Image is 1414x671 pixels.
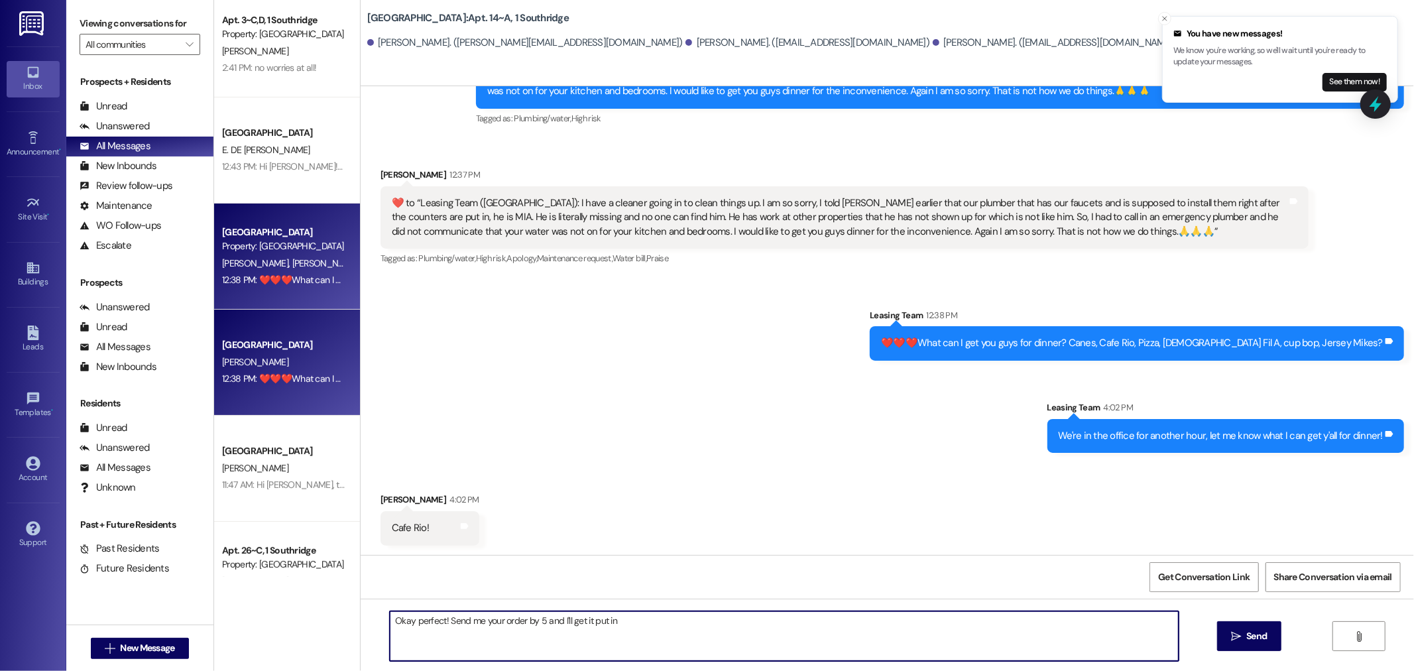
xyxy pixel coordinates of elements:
div: Leasing Team [1047,400,1405,419]
div: New Inbounds [80,159,156,173]
label: Viewing conversations for [80,13,200,34]
span: High risk , [476,253,507,264]
div: Future Residents [80,562,169,576]
span: Apology , [506,253,537,264]
div: 12:38 PM: ❤️❤️❤️What can I get you guys for dinner? Canes, Cafe Rio, Pizza, [DEMOGRAPHIC_DATA] Fi... [222,274,719,286]
span: High risk [571,113,601,124]
div: Prospects + Residents [66,75,213,89]
span: Get Conversation Link [1158,570,1250,584]
div: All Messages [80,139,150,153]
img: ResiDesk Logo [19,11,46,36]
a: Site Visit • [7,192,60,227]
span: • [59,145,61,154]
a: Leads [7,322,60,357]
div: [PERSON_NAME]. ([EMAIL_ADDRESS][DOMAIN_NAME]) [933,36,1177,50]
div: All Messages [80,340,150,354]
div: New Inbounds [80,360,156,374]
div: [PERSON_NAME]. ([PERSON_NAME][EMAIL_ADDRESS][DOMAIN_NAME]) [367,36,683,50]
div: 12:38 PM [923,308,957,322]
div: Apt. 3~C,D, 1 Southridge [222,13,345,27]
span: [PERSON_NAME] [292,257,358,269]
span: [PERSON_NAME] [222,576,288,587]
b: [GEOGRAPHIC_DATA]: Apt. 14~A, 1 Southridge [367,11,569,25]
div: We're in the office for another hour, let me know what I can get y'all for dinner! [1059,429,1384,443]
textarea: Okay perfect! Send me your order by 5 and I'll get it put in [390,611,1179,661]
span: [PERSON_NAME] [222,462,288,474]
span: E. DE [PERSON_NAME] [222,144,310,156]
span: New Message [120,641,174,655]
a: Support [7,517,60,553]
div: Property: [GEOGRAPHIC_DATA] [222,558,345,572]
span: [PERSON_NAME] [222,356,288,368]
a: Templates • [7,387,60,423]
i:  [1354,631,1364,642]
div: You have new messages! [1173,27,1387,40]
div: Escalate [80,239,131,253]
div: 12:38 PM: ❤️❤️❤️What can I get you guys for dinner? Canes, Cafe Rio, Pizza, [DEMOGRAPHIC_DATA] Fi... [222,373,719,385]
div: ​❤️​ to “ Leasing Team ([GEOGRAPHIC_DATA]): I have a cleaner going in to clean things up. I am so... [392,196,1287,239]
div: 4:02 PM [1100,400,1133,414]
div: Property: [GEOGRAPHIC_DATA] [222,239,345,253]
div: Tagged as: [381,249,1309,268]
div: 11:47 AM: Hi [PERSON_NAME], this is [PERSON_NAME] in the office. Will you call me when you have a... [222,479,645,491]
div: [PERSON_NAME] [381,493,479,511]
span: Water bill , [613,253,646,264]
div: ❤️❤️❤️What can I get you guys for dinner? Canes, Cafe Rio, Pizza, [DEMOGRAPHIC_DATA] Fil A, cup b... [881,336,1383,350]
div: 2:41 PM: no worries at all! [222,62,316,74]
input: All communities [86,34,179,55]
div: Unanswered [80,119,150,133]
div: [GEOGRAPHIC_DATA] [222,225,345,239]
div: Maintenance [80,199,152,213]
span: • [48,210,50,219]
span: Plumbing/water , [514,113,571,124]
p: We know you're working, so we'll wait until you're ready to update your messages. [1173,45,1387,68]
div: 12:37 PM [446,168,480,182]
span: Maintenance request , [537,253,613,264]
span: [PERSON_NAME] [222,257,292,269]
div: WO Follow-ups [80,219,161,233]
div: Past Residents [80,542,160,556]
button: Share Conversation via email [1266,562,1401,592]
div: All Messages [80,461,150,475]
div: Prospects [66,276,213,290]
div: Unknown [80,481,136,495]
div: 12:43 PM: Hi [PERSON_NAME]! This is [PERSON_NAME] from [GEOGRAPHIC_DATA] Apartments! How is the a... [222,160,932,172]
a: Buildings [7,257,60,292]
div: Tagged as: [476,109,1404,128]
span: Send [1246,629,1267,643]
div: [PERSON_NAME]. ([EMAIL_ADDRESS][DOMAIN_NAME]) [685,36,929,50]
div: [GEOGRAPHIC_DATA] [222,338,345,352]
i:  [105,643,115,654]
button: Get Conversation Link [1149,562,1258,592]
div: Past + Future Residents [66,518,213,532]
span: • [51,406,53,415]
div: [GEOGRAPHIC_DATA] [222,444,345,458]
div: Unread [80,320,127,334]
div: Review follow-ups [80,179,172,193]
div: Residents [66,396,213,410]
div: [GEOGRAPHIC_DATA] [222,126,345,140]
button: Send [1217,621,1281,651]
i:  [1231,631,1241,642]
div: Unread [80,421,127,435]
button: See them now! [1323,73,1387,91]
div: 4:02 PM [446,493,479,507]
div: Unread [80,99,127,113]
div: Cafe Rio! [392,521,429,535]
div: [PERSON_NAME] [381,168,1309,186]
a: Account [7,452,60,488]
span: Plumbing/water , [419,253,476,264]
span: [PERSON_NAME] [222,45,288,57]
div: Unanswered [80,441,150,455]
i:  [186,39,193,50]
button: Close toast [1158,12,1171,25]
div: Unanswered [80,300,150,314]
a: Inbox [7,61,60,97]
button: New Message [91,638,189,659]
span: Praise [646,253,668,264]
div: Apt. 26~C, 1 Southridge [222,544,345,558]
div: Leasing Team [870,308,1404,327]
span: Share Conversation via email [1274,570,1392,584]
div: Property: [GEOGRAPHIC_DATA] [222,27,345,41]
